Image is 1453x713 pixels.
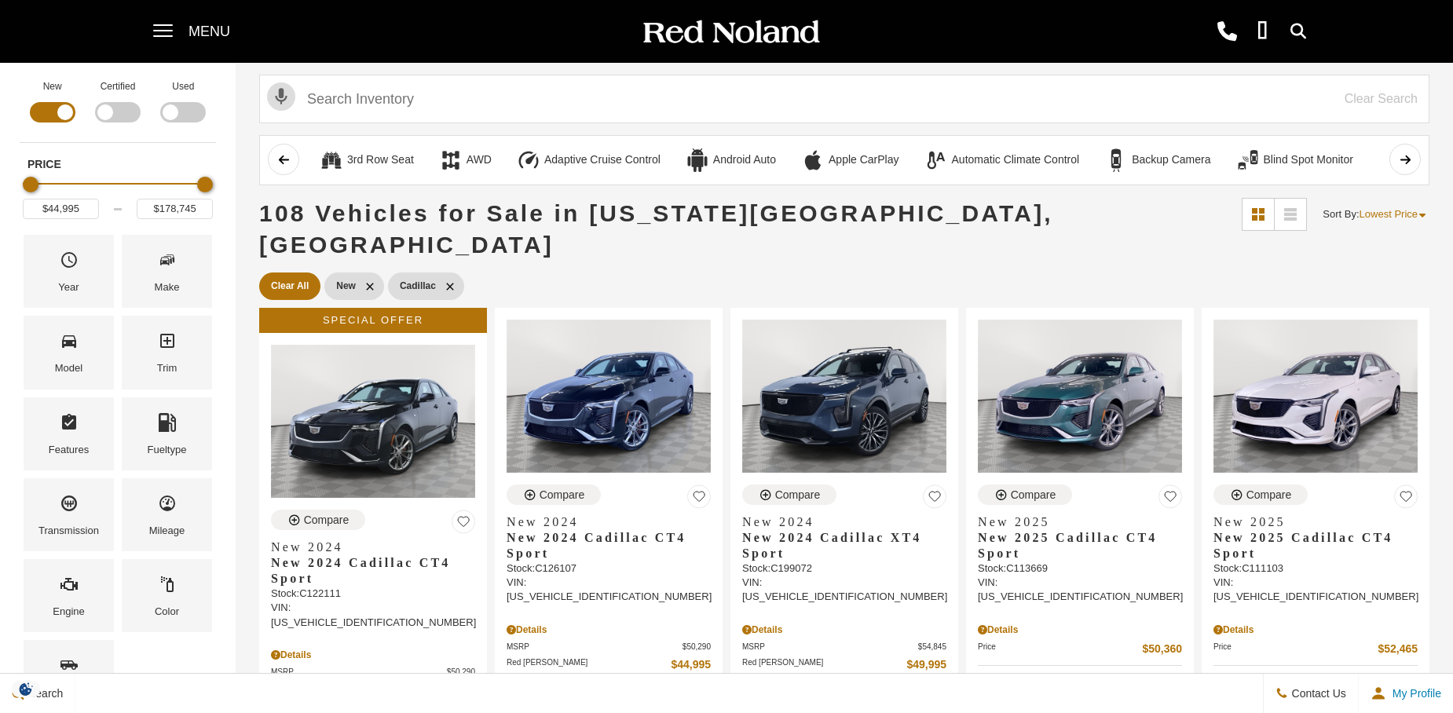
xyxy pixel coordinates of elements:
div: Price [23,171,213,219]
button: Save Vehicle [923,484,946,514]
span: Lowest Price [1360,208,1418,220]
a: New 2025New 2025 Cadillac CT4 Sport [1213,514,1418,561]
span: Make [158,247,177,279]
a: Red [PERSON_NAME] $49,995 [742,656,946,673]
div: Backup Camera [1104,148,1128,172]
div: Compare [775,488,821,502]
span: Sort By : [1323,208,1359,220]
a: MSRP $50,290 [271,666,475,678]
span: Price [1213,641,1378,657]
span: New 2024 Cadillac CT4 Sport [271,555,463,587]
span: Model [60,327,79,360]
div: Year [58,279,79,296]
div: Adaptive Cruise Control [517,148,540,172]
img: 2025 Cadillac CT4 Sport [1213,320,1418,473]
span: New 2024 Cadillac XT4 Sport [742,530,935,561]
div: Special Offer [259,308,487,333]
div: Pricing Details - New 2025 Cadillac CT4 Sport With Navigation [1213,623,1418,637]
div: Minimum Price [23,177,38,192]
svg: Click to toggle on voice search [267,82,295,111]
div: Android Auto [686,148,709,172]
a: New 2024New 2024 Cadillac CT4 Sport [507,514,711,561]
button: scroll right [1389,144,1421,175]
span: Trim [158,327,177,360]
a: MSRP $54,845 [742,641,946,653]
div: Color [155,603,179,620]
span: MSRP [271,666,447,678]
div: Engine [53,603,84,620]
div: Stock : C111103 [1213,561,1418,576]
div: VIN: [US_VEHICLE_IDENTIFICATION_NUMBER] [271,601,475,629]
span: Year [60,247,79,279]
section: Click to Open Cookie Consent Modal [8,681,44,697]
div: Blind Spot Monitor [1264,153,1353,167]
span: New 2025 Cadillac CT4 Sport [1213,530,1406,561]
button: Compare Vehicle [1213,484,1308,505]
button: Compare Vehicle [507,484,601,505]
button: Android AutoAndroid Auto [677,144,785,177]
a: New 2025New 2025 Cadillac CT4 Sport [978,514,1182,561]
div: AWD [439,148,463,172]
button: 3rd Row Seat3rd Row Seat [311,144,423,177]
div: Apple CarPlay [829,153,899,167]
div: Trim [157,360,178,377]
button: Backup CameraBackup Camera [1096,144,1219,177]
span: $44,995 [671,656,711,673]
span: Mileage [158,490,177,522]
img: 2025 Cadillac CT4 Sport [978,320,1182,473]
input: Search Inventory [259,75,1429,123]
span: MSRP [742,641,918,653]
span: $49,995 [906,656,946,673]
span: $50,290 [447,666,475,678]
span: Fueltype [158,409,177,441]
button: scroll left [268,144,299,175]
span: MSRP [507,641,683,653]
div: Compare [1246,488,1292,502]
div: BodystyleBodystyle [24,640,114,713]
span: Color [158,571,177,603]
div: Pricing Details - New 2024 Cadillac CT4 Sport AWD [271,648,475,662]
div: Mileage [149,522,185,539]
a: New 2024New 2024 Cadillac CT4 Sport [271,539,475,587]
img: 2024 Cadillac XT4 Sport [742,320,946,473]
span: Transmission [60,490,79,522]
span: 108 Vehicles for Sale in [US_STATE][GEOGRAPHIC_DATA], [GEOGRAPHIC_DATA] [259,200,1053,258]
div: Stock : C126107 [507,561,711,576]
a: New 2024New 2024 Cadillac XT4 Sport [742,514,946,561]
div: Make [155,279,180,296]
a: MSRP $50,290 [507,641,711,653]
input: Minimum [23,199,99,219]
div: TrimTrim [122,316,212,389]
button: AWDAWD [430,144,500,177]
div: Automatic Climate Control [952,153,1080,167]
a: Price $52,465 [1213,641,1418,657]
div: 3rd Row Seat [320,148,343,172]
span: New 2024 Cadillac CT4 Sport [507,530,699,561]
div: Transmission [38,522,99,539]
button: Open user profile menu [1359,674,1453,713]
button: Compare Vehicle [742,484,836,505]
div: Compare [1011,488,1056,502]
button: Adaptive Cruise ControlAdaptive Cruise Control [508,144,669,177]
div: ColorColor [122,559,212,632]
div: Automatic Climate Control [924,148,948,172]
label: Used [172,79,194,94]
span: Bodystyle [60,652,79,684]
img: 2024 Cadillac CT4 Sport [271,345,475,498]
div: Backup Camera [1132,153,1210,167]
span: Engine [60,571,79,603]
div: VIN: [US_VEHICLE_IDENTIFICATION_NUMBER] [507,576,711,604]
div: Maximum Price [197,177,213,192]
div: Stock : C122111 [271,587,475,601]
input: Maximum [137,199,213,219]
div: Pricing Details - New 2024 Cadillac CT4 Sport [507,623,711,637]
div: Features [49,441,89,459]
div: VIN: [US_VEHICLE_IDENTIFICATION_NUMBER] [742,576,946,604]
div: Pricing Details - New 2025 Cadillac CT4 Sport With Navigation [978,623,1182,637]
span: New 2024 [271,539,463,555]
button: Save Vehicle [1158,484,1182,514]
div: MileageMileage [122,478,212,551]
img: Red Noland Auto Group [640,19,821,46]
button: Blind Spot MonitorBlind Spot Monitor [1228,144,1362,177]
h5: Price [27,157,208,171]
